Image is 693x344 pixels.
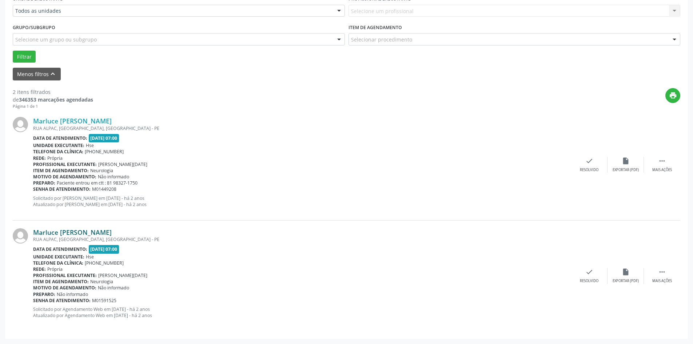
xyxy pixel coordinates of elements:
span: Própria [47,155,63,161]
b: Unidade executante: [33,254,84,260]
span: Não informado [98,285,129,291]
div: Resolvido [580,167,598,173]
b: Item de agendamento: [33,167,89,174]
span: Paciente entrou em ctt : 81 98327-1750 [57,180,138,186]
span: Hse [86,142,94,149]
i: keyboard_arrow_up [49,70,57,78]
span: Selecione um grupo ou subgrupo [15,36,97,43]
b: Motivo de agendamento: [33,174,96,180]
div: Página 1 de 1 [13,103,93,110]
span: M01449208 [92,186,116,192]
b: Data de atendimento: [33,246,87,252]
button: Menos filtroskeyboard_arrow_up [13,68,61,80]
button: print [665,88,680,103]
i:  [658,268,666,276]
div: 2 itens filtrados [13,88,93,96]
b: Rede: [33,266,46,272]
p: Solicitado por Agendamento Web em [DATE] - há 2 anos Atualizado por Agendamento Web em [DATE] - h... [33,306,571,319]
i: check [585,157,593,165]
span: Neurologia [90,278,113,285]
span: Própria [47,266,63,272]
img: img [13,117,28,132]
a: Marluce [PERSON_NAME] [33,228,112,236]
b: Telefone da clínica: [33,149,83,155]
span: Não informado [57,291,88,297]
span: Neurologia [90,167,113,174]
img: img [13,228,28,244]
span: Não informado [98,174,129,180]
b: Profissional executante: [33,161,97,167]
span: [DATE] 07:00 [89,134,119,142]
b: Preparo: [33,180,55,186]
span: [PHONE_NUMBER] [85,260,124,266]
p: Solicitado por [PERSON_NAME] em [DATE] - há 2 anos Atualizado por [PERSON_NAME] em [DATE] - há 2 ... [33,195,571,207]
span: M01591525 [92,297,116,304]
b: Preparo: [33,291,55,297]
i: insert_drive_file [622,268,630,276]
b: Unidade executante: [33,142,84,149]
span: Selecionar procedimento [351,36,412,43]
i: check [585,268,593,276]
b: Profissional executante: [33,272,97,278]
label: Grupo/Subgrupo [13,22,55,33]
div: Mais ações [652,167,672,173]
div: Mais ações [652,278,672,284]
span: [DATE] 07:00 [89,245,119,253]
div: Exportar (PDF) [613,167,639,173]
div: Exportar (PDF) [613,278,639,284]
label: Item de agendamento [349,22,402,33]
span: Todos as unidades [15,7,330,15]
i: insert_drive_file [622,157,630,165]
b: Senha de atendimento: [33,186,91,192]
b: Rede: [33,155,46,161]
b: Motivo de agendamento: [33,285,96,291]
span: Hse [86,254,94,260]
span: [PERSON_NAME][DATE] [98,272,147,278]
span: [PHONE_NUMBER] [85,149,124,155]
a: Marluce [PERSON_NAME] [33,117,112,125]
div: RUA ALPAC, [GEOGRAPHIC_DATA], [GEOGRAPHIC_DATA] - PE [33,125,571,131]
span: [PERSON_NAME][DATE] [98,161,147,167]
div: RUA ALPAC, [GEOGRAPHIC_DATA], [GEOGRAPHIC_DATA] - PE [33,236,571,242]
b: Item de agendamento: [33,278,89,285]
button: Filtrar [13,51,36,63]
div: Resolvido [580,278,598,284]
b: Data de atendimento: [33,135,87,141]
i:  [658,157,666,165]
i: print [669,91,677,99]
b: Senha de atendimento: [33,297,91,304]
div: de [13,96,93,103]
b: Telefone da clínica: [33,260,83,266]
strong: 346353 marcações agendadas [19,96,93,103]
